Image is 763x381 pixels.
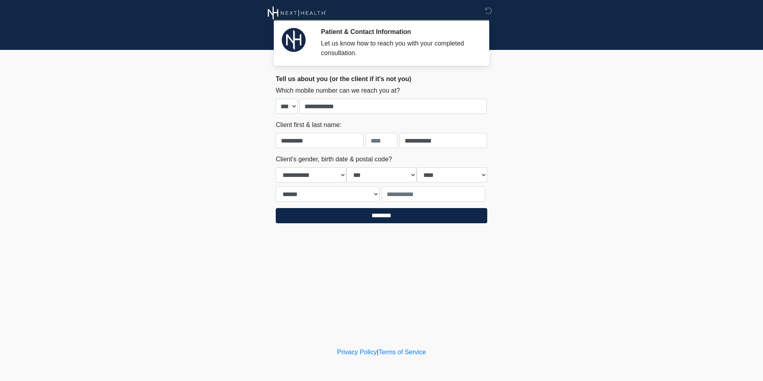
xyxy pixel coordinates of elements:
[321,28,475,36] h2: Patient & Contact Information
[276,75,487,83] h2: Tell us about you (or the client if it's not you)
[276,155,392,164] label: Client's gender, birth date & postal code?
[377,349,378,355] a: |
[321,39,475,58] div: Let us know how to reach you with your completed consultation.
[276,120,342,130] label: Client first & last name:
[268,6,326,20] img: Next Health Wellness Logo
[276,86,400,95] label: Which mobile number can we reach you at?
[282,28,306,52] img: Agent Avatar
[378,349,426,355] a: Terms of Service
[337,349,377,355] a: Privacy Policy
